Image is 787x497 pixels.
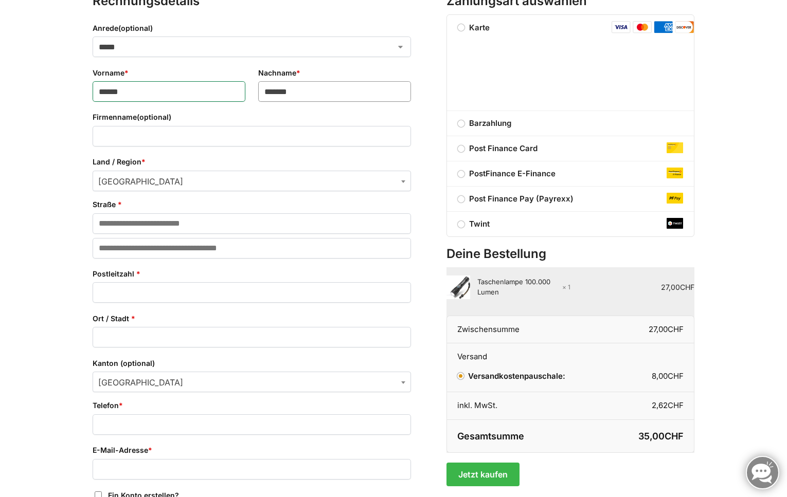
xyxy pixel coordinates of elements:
span: CHF [668,324,684,334]
img: Extrem Starke Taschenlampe [446,275,470,299]
label: Vorname [93,67,245,79]
label: Postleitzahl [93,268,411,280]
label: Post Finance Card [447,142,694,155]
label: PostFinance E-Finance [447,168,694,180]
img: post-finance-e-finance [667,168,683,178]
label: Firmenname [93,112,411,123]
label: Ort / Stadt [93,313,411,324]
img: discover [675,21,694,33]
strong: × 1 [562,283,570,292]
label: E-Mail-Adresse [93,445,411,456]
img: twint [667,218,683,229]
bdi: 27,00 [649,324,684,334]
span: Kanton [93,372,411,392]
bdi: 2,62 [652,400,684,410]
img: post-finance-pay [667,193,683,204]
label: Anrede [93,23,411,34]
span: (optional) [137,113,171,121]
div: Taschenlampe 100.000 Lumen [477,277,570,297]
label: Post Finance Pay (Payrexx) [447,193,694,205]
label: Telefon [93,400,411,411]
span: CHF [668,400,684,410]
bdi: 27,00 [661,283,694,291]
span: (optional) [120,359,155,367]
th: Versand [446,343,694,363]
label: Land / Region [93,156,411,168]
img: post-finance-card [667,142,683,153]
bdi: 35,00 [638,431,684,441]
span: CHF [668,371,684,381]
iframe: Sicherer Eingaberahmen für Zahlungen [463,39,674,96]
button: Jetzt kaufen [446,463,519,486]
span: Land / Region [93,171,411,191]
img: amex [654,21,673,33]
th: Zwischensumme [446,316,570,344]
th: inkl. MwSt. [446,392,570,420]
img: mastercard [633,21,652,33]
th: Gesamtsumme [446,420,570,453]
h3: Deine Bestellung [446,245,694,263]
label: Versandkostenpauschale: [457,371,565,381]
label: Nachname [258,67,411,79]
label: Karte [447,23,500,32]
span: CHF [680,283,694,291]
label: Barzahlung [447,117,694,130]
span: CHF [665,431,684,441]
span: (optional) [118,24,153,32]
label: Kanton [93,358,411,369]
label: Straße [93,199,411,210]
bdi: 8,00 [652,371,684,381]
img: visa [612,21,631,33]
span: Bern [93,372,410,393]
label: Twint [447,218,694,230]
span: Schweiz [93,171,410,192]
